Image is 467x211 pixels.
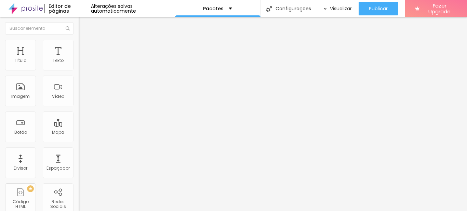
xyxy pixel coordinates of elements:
input: Buscar elemento [5,22,74,35]
div: Texto [53,58,64,63]
img: Icone [266,6,272,12]
span: Publicar [369,6,388,11]
img: view-1.svg [324,6,327,12]
button: Visualizar [317,2,359,15]
p: Pacotes [203,6,224,11]
div: Redes Sociais [44,199,71,209]
iframe: Editor [79,17,467,211]
div: Alterações salvas automaticamente [91,4,175,13]
div: Código HTML [7,199,34,209]
div: Imagem [11,94,30,99]
div: Mapa [52,130,64,135]
div: Título [15,58,26,63]
span: Fazer Upgrade [422,3,457,15]
div: Botão [14,130,27,135]
div: Vídeo [52,94,64,99]
div: Editor de páginas [44,4,91,13]
img: Icone [66,26,70,30]
div: Espaçador [46,166,70,171]
span: Visualizar [330,6,352,11]
div: Divisor [14,166,27,171]
button: Publicar [359,2,398,15]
